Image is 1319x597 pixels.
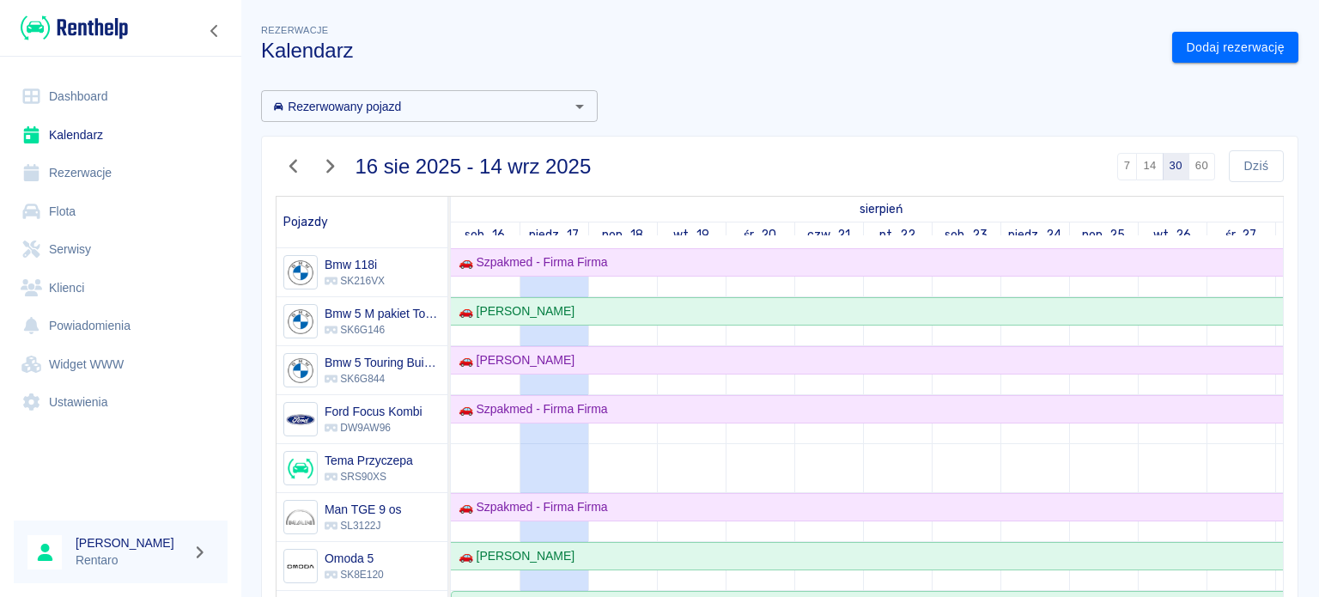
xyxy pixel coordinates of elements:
a: 16 sierpnia 2025 [460,222,509,247]
button: 7 dni [1117,153,1138,180]
a: Dodaj rezerwację [1172,32,1298,64]
a: 18 sierpnia 2025 [598,222,647,247]
a: 22 sierpnia 2025 [875,222,920,247]
button: 60 dni [1188,153,1215,180]
button: 30 dni [1163,153,1189,180]
a: Dashboard [14,77,228,116]
span: Rezerwacje [261,25,328,35]
a: 23 sierpnia 2025 [940,222,992,247]
a: Widget WWW [14,345,228,384]
a: 26 sierpnia 2025 [1149,222,1196,247]
div: 🚗 Szpakmed - Firma Firma [452,498,608,516]
div: 🚗 [PERSON_NAME] [452,547,574,565]
a: Renthelp logo [14,14,128,42]
h6: Bmw 5 Touring Buissnes [325,354,441,371]
a: 17 sierpnia 2025 [525,222,583,247]
a: 24 sierpnia 2025 [1004,222,1066,247]
img: Image [286,552,314,581]
input: Wyszukaj i wybierz pojazdy... [266,95,564,117]
img: Image [286,454,314,483]
a: 25 sierpnia 2025 [1078,222,1130,247]
div: 🚗 [PERSON_NAME] [452,302,574,320]
a: Rezerwacje [14,154,228,192]
button: Otwórz [568,94,592,119]
div: 🚗 Szpakmed - Firma Firma [452,253,608,271]
a: Ustawienia [14,383,228,422]
div: 🚗 [PERSON_NAME] [452,351,574,369]
button: Dziś [1229,150,1284,182]
h3: Kalendarz [261,39,1158,63]
a: 19 sierpnia 2025 [669,222,714,247]
h6: [PERSON_NAME] [76,534,185,551]
img: Image [286,503,314,532]
img: Renthelp logo [21,14,128,42]
a: Serwisy [14,230,228,269]
img: Image [286,356,314,385]
button: Zwiń nawigację [202,20,228,42]
a: Flota [14,192,228,231]
img: Image [286,405,314,434]
h6: Bmw 5 M pakiet Touring [325,305,441,322]
img: Image [286,259,314,287]
p: SK6G146 [325,322,441,338]
p: SRS90XS [325,469,413,484]
p: DW9AW96 [325,420,422,436]
a: 16 sierpnia 2025 [855,197,907,222]
a: Kalendarz [14,116,228,155]
a: 27 sierpnia 2025 [1221,222,1261,247]
h6: Bmw 118i [325,256,385,273]
p: SK8E120 [325,567,384,582]
h6: Ford Focus Kombi [325,403,422,420]
p: Rentaro [76,551,185,570]
a: Klienci [14,269,228,308]
a: Powiadomienia [14,307,228,345]
p: SK216VX [325,273,385,289]
button: 14 dni [1136,153,1163,180]
a: 21 sierpnia 2025 [803,222,854,247]
p: SL3122J [325,518,401,533]
h6: Man TGE 9 os [325,501,401,518]
a: 20 sierpnia 2025 [739,222,781,247]
h3: 16 sie 2025 - 14 wrz 2025 [356,155,592,179]
h6: Omoda 5 [325,550,384,567]
p: SK6G844 [325,371,441,387]
img: Image [286,308,314,336]
h6: Tema Przyczepa [325,452,413,469]
span: Pojazdy [283,215,328,229]
div: 🚗 Szpakmed - Firma Firma [452,400,608,418]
